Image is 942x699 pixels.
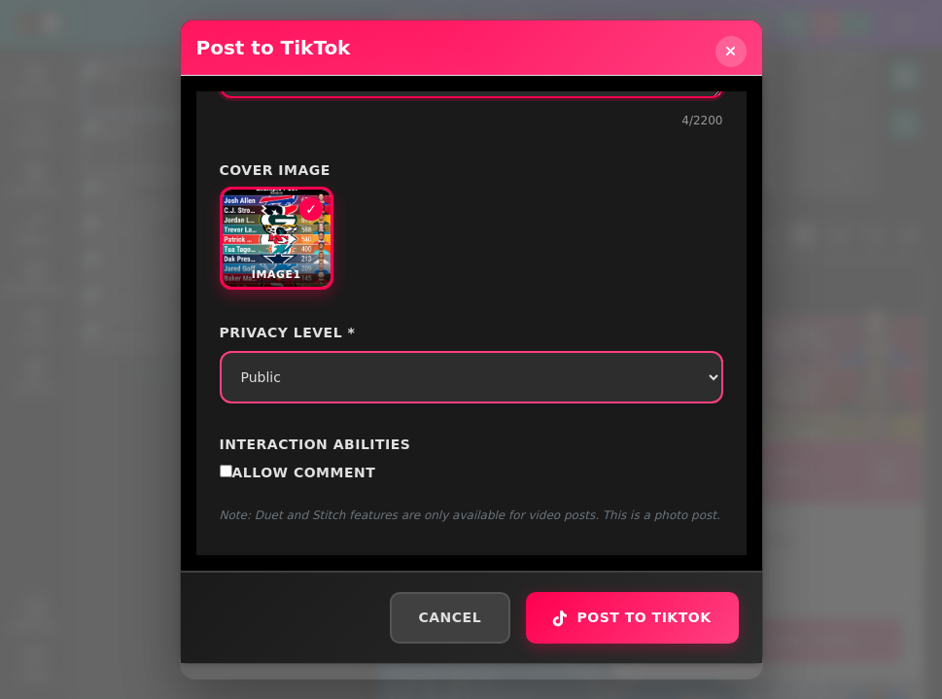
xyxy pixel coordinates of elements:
[220,323,723,343] label: Privacy Level *
[390,592,511,644] button: Cancel
[220,465,232,477] input: Allow Comment
[526,592,738,644] button: Post to TikTok
[220,507,723,524] p: Note: Duet and Stitch features are only available for video posts. This is a photo post.
[220,160,723,181] label: Cover Image
[220,112,723,129] div: 4 /2200
[223,190,331,287] img: Cover option 1
[220,435,723,455] label: Interaction Abilities
[223,260,331,288] span: Image 1
[232,465,376,480] span: Allow Comment
[196,36,351,59] h2: Post to TikTok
